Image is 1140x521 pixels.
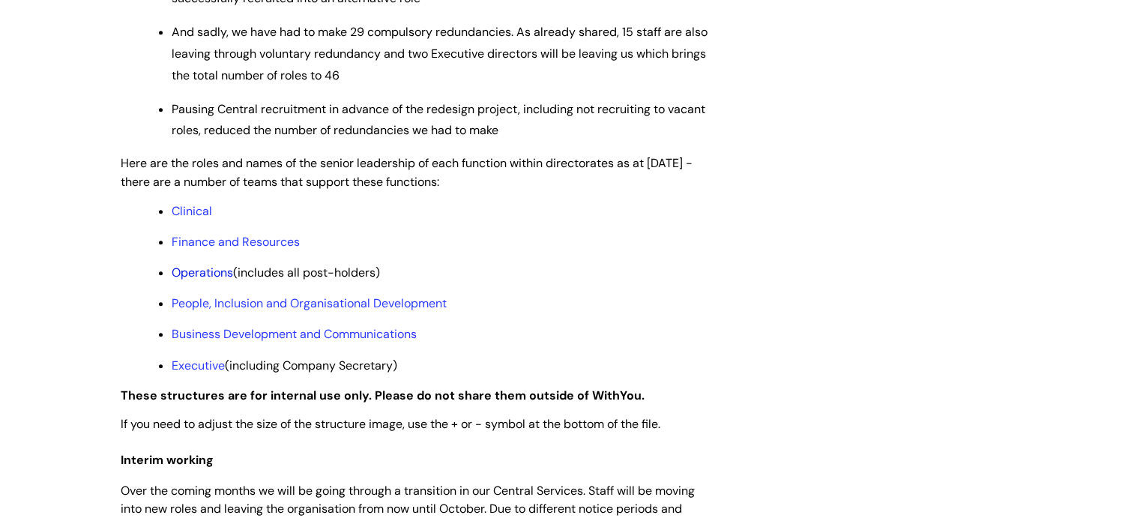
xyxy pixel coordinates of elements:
p: Pausing Central recruitment in advance of the redesign project, including not recruiting to vacan... [172,99,713,142]
strong: These structures are for internal use only. Please do not share them outside of WithYou. [121,388,645,403]
a: Executive [172,358,225,373]
a: Clinical [172,203,212,219]
span: Interim working [121,452,214,468]
span: Here are the roles and names of the senior leadership of each function within directorates as at ... [121,155,693,190]
span: (including Company Secretary) [172,358,397,373]
a: People, Inclusion and Organisational Development [172,295,447,311]
span: If you need to adjust the size of the structure image, use the + or - symbol at the bottom of the... [121,416,660,432]
span: (includes all post-holders) [172,265,380,280]
a: Finance and Resources [172,234,300,250]
p: And sadly, we have had to make 29 compulsory redundancies. As already shared, 15 staff are also l... [172,22,713,86]
a: Business Development and Communications [172,326,417,342]
a: Operations [172,265,233,280]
